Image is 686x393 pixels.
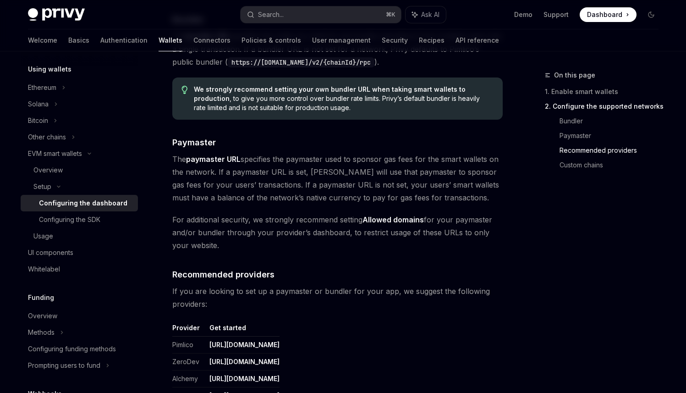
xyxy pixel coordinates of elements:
[362,215,424,224] strong: Allowed domains
[419,29,445,51] a: Recipes
[21,195,138,211] a: Configuring the dashboard
[21,308,138,324] a: Overview
[644,7,659,22] button: Toggle dark mode
[194,85,493,112] span: , to give you more control over bundler rate limits. Privy’s default bundler is heavily rate limi...
[28,360,100,371] div: Prompting users to fund
[28,310,57,321] div: Overview
[406,6,446,23] button: Ask AI
[21,162,138,178] a: Overview
[28,292,54,303] h5: Funding
[172,371,206,387] td: Alchemy
[456,29,499,51] a: API reference
[172,268,274,281] span: Recommended providers
[21,261,138,277] a: Whitelabel
[21,228,138,244] a: Usage
[206,323,280,337] th: Get started
[560,158,666,172] a: Custom chains
[172,354,206,371] td: ZeroDev
[39,214,100,225] div: Configuring the SDK
[172,136,216,149] span: Paymaster
[560,143,666,158] a: Recommended providers
[382,29,408,51] a: Security
[258,9,284,20] div: Search...
[172,285,503,310] span: If you are looking to set up a paymaster or bundler for your app, we suggest the following provid...
[28,8,85,21] img: dark logo
[28,247,73,258] div: UI components
[33,181,51,192] div: Setup
[514,10,532,19] a: Demo
[21,341,138,357] a: Configuring funding methods
[209,375,280,383] a: [URL][DOMAIN_NAME]
[159,29,182,51] a: Wallets
[172,213,503,252] span: For additional security, we strongly recommend setting for your paymaster and/or bundler through ...
[28,327,55,338] div: Methods
[28,148,82,159] div: EVM smart wallets
[386,11,395,18] span: ⌘ K
[186,155,241,164] strong: paymaster URL
[21,244,138,261] a: UI components
[28,264,60,275] div: Whitelabel
[580,7,637,22] a: Dashboard
[28,115,48,126] div: Bitcoin
[209,358,280,366] a: [URL][DOMAIN_NAME]
[545,99,666,114] a: 2. Configure the supported networks
[28,29,57,51] a: Welcome
[194,85,466,102] strong: We strongly recommend setting your own bundler URL when taking smart wallets to production
[28,99,49,110] div: Solana
[312,29,371,51] a: User management
[100,29,148,51] a: Authentication
[421,10,439,19] span: Ask AI
[28,82,56,93] div: Ethereum
[587,10,622,19] span: Dashboard
[241,6,401,23] button: Search...⌘K
[228,57,374,67] code: https://[DOMAIN_NAME]/v2/{chainId}/rpc
[193,29,230,51] a: Connectors
[181,86,188,94] svg: Tip
[241,29,301,51] a: Policies & controls
[33,231,53,242] div: Usage
[39,198,127,209] div: Configuring the dashboard
[28,64,71,75] h5: Using wallets
[543,10,569,19] a: Support
[28,343,116,354] div: Configuring funding methods
[172,153,503,204] span: The specifies the paymaster used to sponsor gas fees for the smart wallets on the network. If a p...
[560,128,666,143] a: Paymaster
[560,114,666,128] a: Bundler
[68,29,89,51] a: Basics
[28,132,66,143] div: Other chains
[172,337,206,354] td: Pimlico
[172,323,206,337] th: Provider
[21,211,138,228] a: Configuring the SDK
[554,70,595,81] span: On this page
[545,84,666,99] a: 1. Enable smart wallets
[33,165,63,176] div: Overview
[209,341,280,349] a: [URL][DOMAIN_NAME]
